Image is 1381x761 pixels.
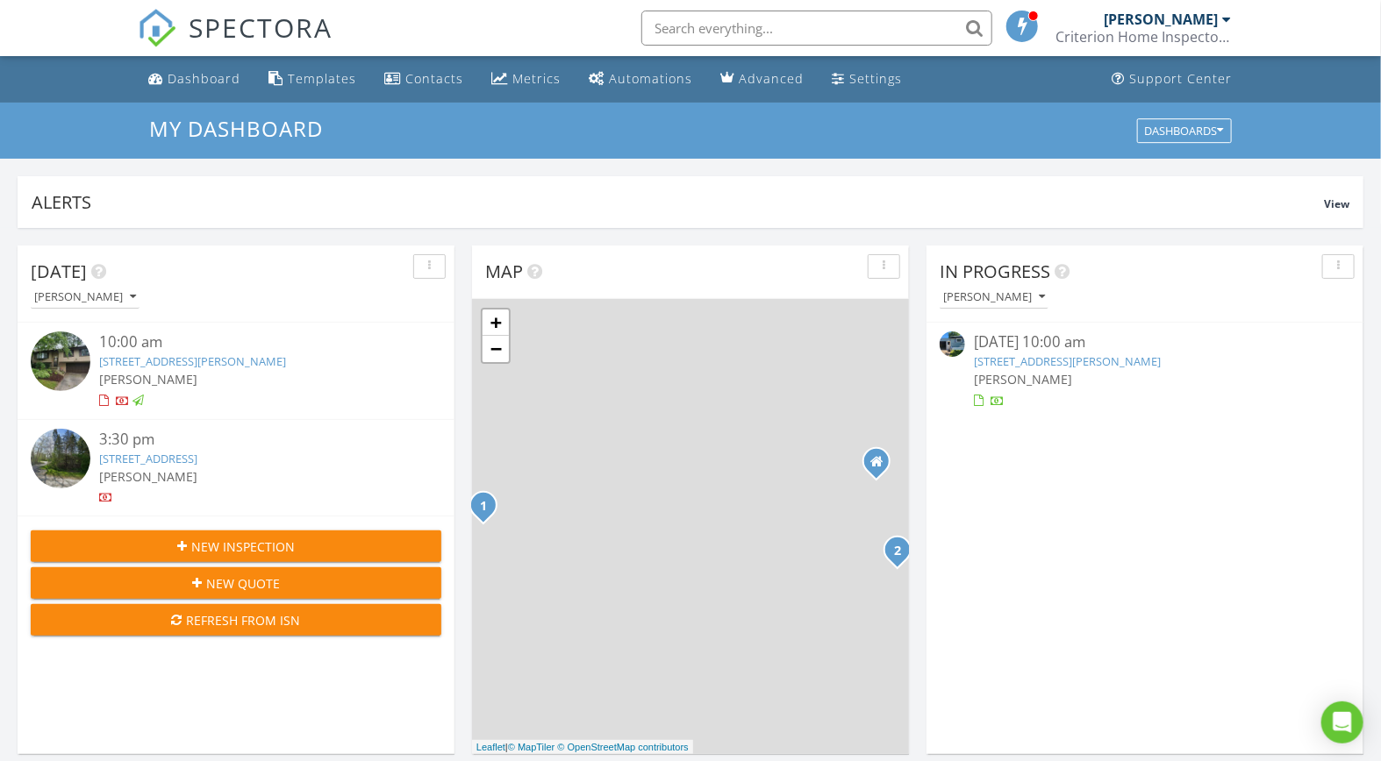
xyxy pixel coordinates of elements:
[940,260,1050,283] span: In Progress
[480,501,487,513] i: 1
[483,336,509,362] a: Zoom out
[713,63,811,96] a: Advanced
[99,331,407,353] div: 10:00 am
[31,530,441,562] button: New Inspection
[261,63,363,96] a: Templates
[582,63,699,96] a: Automations (Basic)
[974,331,1316,353] div: [DATE] 10:00 am
[609,70,692,87] div: Automations
[34,291,136,303] div: [PERSON_NAME]
[138,24,333,60] a: SPECTORA
[940,331,1350,409] a: [DATE] 10:00 am [STREET_ADDRESS][PERSON_NAME] [PERSON_NAME]
[898,550,908,560] div: S68W22700 National Ave, Big Bend, WI 53103
[168,70,240,87] div: Dashboard
[483,309,509,336] a: Zoom in
[99,353,286,369] a: [STREET_ADDRESS][PERSON_NAME]
[31,260,87,283] span: [DATE]
[849,70,902,87] div: Settings
[1130,70,1233,87] div: Support Center
[288,70,356,87] div: Templates
[31,331,90,391] img: 9285148%2Fcover_photos%2Fvpqx6ExQLC4m5KIlk5D2%2Fsmall.jpg
[877,461,887,472] div: W262 N5806 Mount du Lac Dr, Sussex WI 53089
[405,70,463,87] div: Contacts
[1321,701,1363,743] div: Open Intercom Messenger
[31,567,441,599] button: New Quote
[189,9,333,46] span: SPECTORA
[825,63,909,96] a: Settings
[99,468,197,485] span: [PERSON_NAME]
[558,742,689,752] a: © OpenStreetMap contributors
[483,505,494,516] div: 6817 Stratford Dr, Madison, WI 53719
[149,114,323,143] span: My Dashboard
[31,286,140,309] button: [PERSON_NAME]
[974,371,1072,388] span: [PERSON_NAME]
[1056,28,1232,46] div: Criterion Home Inspectors, LLC
[472,740,693,755] div: |
[484,63,568,96] a: Metrics
[31,604,441,636] button: Refresh from ISN
[99,429,407,451] div: 3:30 pm
[739,70,804,87] div: Advanced
[191,537,295,556] span: New Inspection
[508,742,555,752] a: © MapTiler
[99,371,197,388] span: [PERSON_NAME]
[206,574,280,593] span: New Quote
[377,63,470,96] a: Contacts
[141,63,247,96] a: Dashboard
[485,260,523,283] span: Map
[1105,11,1219,28] div: [PERSON_NAME]
[894,545,901,558] i: 2
[476,742,505,752] a: Leaflet
[1324,196,1349,211] span: View
[512,70,561,87] div: Metrics
[32,190,1324,214] div: Alerts
[31,331,441,409] a: 10:00 am [STREET_ADDRESS][PERSON_NAME] [PERSON_NAME]
[45,611,427,629] div: Refresh from ISN
[31,429,90,488] img: streetview
[641,11,992,46] input: Search everything...
[31,429,441,507] a: 3:30 pm [STREET_ADDRESS] [PERSON_NAME]
[940,286,1048,309] button: [PERSON_NAME]
[974,353,1161,369] a: [STREET_ADDRESS][PERSON_NAME]
[940,331,965,357] img: 9367272%2Fcover_photos%2FNItiizt5VtGUAkKJX68r%2Fsmall.jpg
[1137,118,1232,143] button: Dashboards
[138,9,176,47] img: The Best Home Inspection Software - Spectora
[1145,124,1224,137] div: Dashboards
[1106,63,1240,96] a: Support Center
[99,451,197,466] a: [STREET_ADDRESS]
[943,291,1045,303] div: [PERSON_NAME]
